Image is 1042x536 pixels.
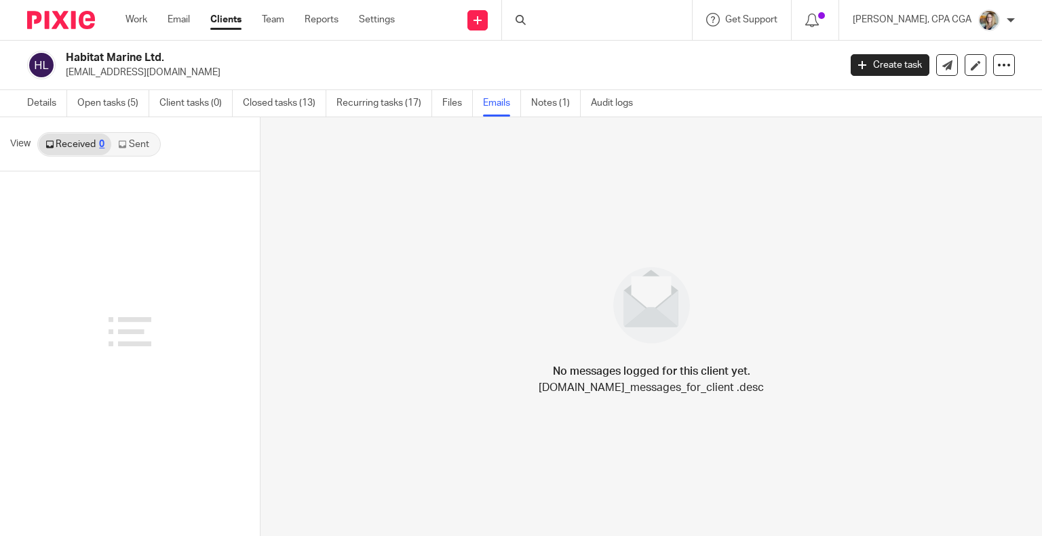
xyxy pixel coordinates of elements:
a: Recurring tasks (17) [336,90,432,117]
a: Sent [111,133,159,155]
a: Notes (1) [531,90,581,117]
p: [EMAIL_ADDRESS][DOMAIN_NAME] [66,66,830,79]
a: Open tasks (5) [77,90,149,117]
p: [PERSON_NAME], CPA CGA [853,13,971,26]
a: Audit logs [591,90,643,117]
a: Send new email [936,54,958,76]
a: Emails [483,90,521,117]
a: Details [27,90,67,117]
a: Files [442,90,473,117]
img: Pixie [27,11,95,29]
a: Client tasks (0) [159,90,233,117]
a: Team [262,13,284,26]
img: image [604,258,699,352]
span: Get Support [725,15,777,24]
h4: No messages logged for this client yet. [553,363,750,379]
div: 0 [99,140,104,149]
a: Work [126,13,147,26]
a: Received0 [39,133,111,155]
h2: Habitat Marine Ltd. [66,51,678,65]
a: Create task [851,54,929,76]
a: Closed tasks (13) [243,90,326,117]
a: Email [168,13,190,26]
a: Clients [210,13,242,26]
a: Edit client [965,54,986,76]
a: Settings [359,13,395,26]
p: [DOMAIN_NAME]_messages_for_client .desc [539,379,764,396]
img: svg%3E [27,51,56,79]
img: Chrissy%20McGale%20Bio%20Pic%201.jpg [978,9,1000,31]
span: View [10,137,31,151]
a: Reports [305,13,339,26]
